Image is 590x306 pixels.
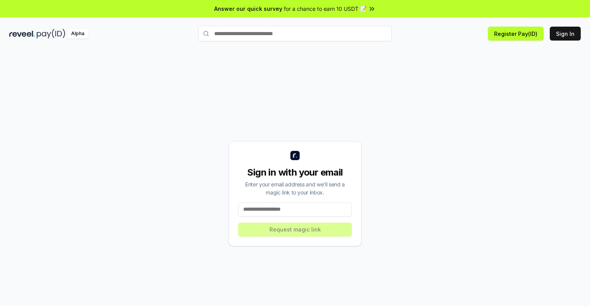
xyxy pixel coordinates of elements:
button: Sign In [550,27,581,41]
button: Register Pay(ID) [488,27,544,41]
div: Enter your email address and we’ll send a magic link to your inbox. [238,180,352,196]
div: Alpha [67,29,89,39]
span: for a chance to earn 10 USDT 📝 [284,5,367,13]
span: Answer our quick survey [214,5,282,13]
img: pay_id [37,29,65,39]
img: logo_small [290,151,300,160]
img: reveel_dark [9,29,35,39]
div: Sign in with your email [238,166,352,179]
